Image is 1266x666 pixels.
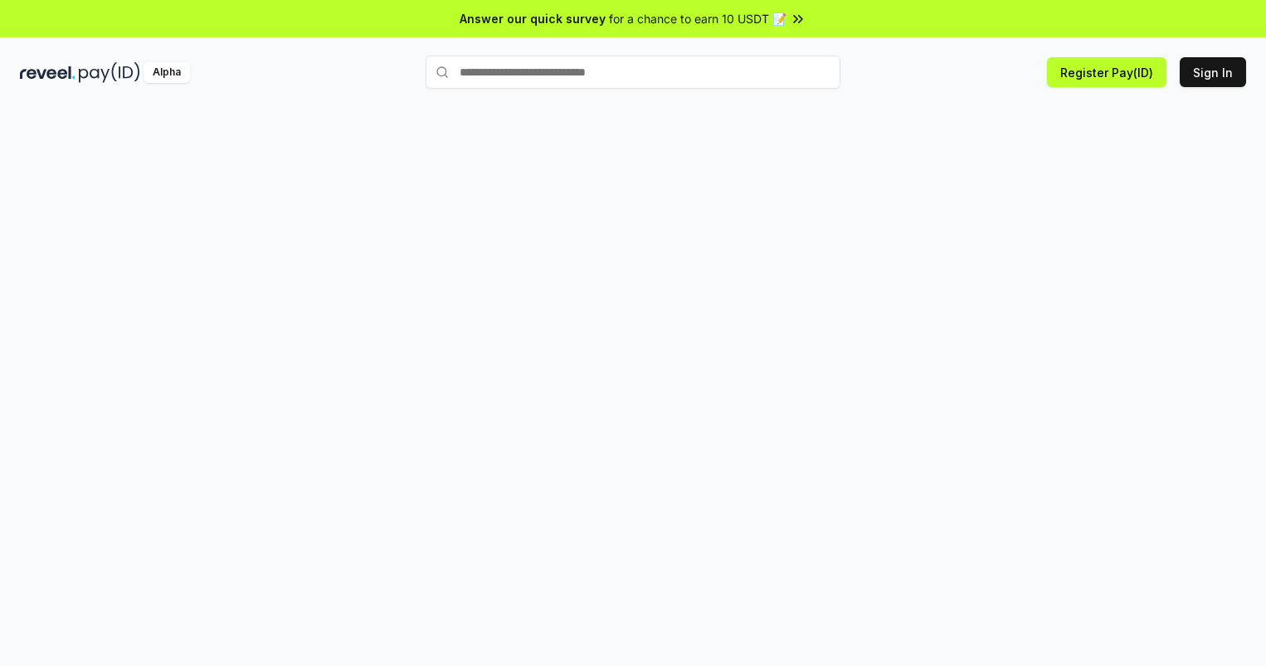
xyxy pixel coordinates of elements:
[79,62,140,83] img: pay_id
[1047,57,1166,87] button: Register Pay(ID)
[20,62,75,83] img: reveel_dark
[1180,57,1246,87] button: Sign In
[144,62,190,83] div: Alpha
[460,10,606,27] span: Answer our quick survey
[609,10,786,27] span: for a chance to earn 10 USDT 📝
